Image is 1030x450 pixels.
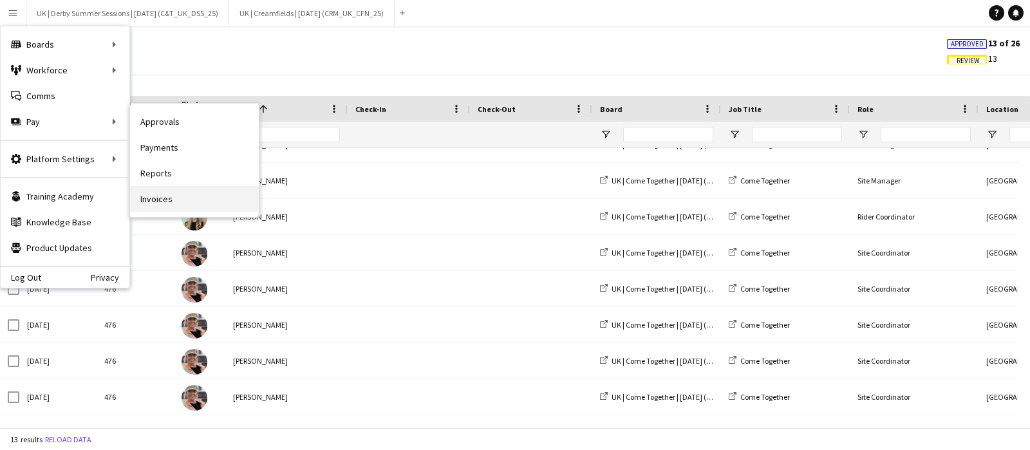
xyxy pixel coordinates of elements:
span: UK | Come Together | [DATE] (TEG_UK_CTG_25) [612,284,765,294]
span: Come Together [740,284,790,294]
a: Knowledge Base [1,209,129,235]
div: [PERSON_NAME] [225,307,348,342]
a: Payments [130,135,259,160]
span: Check-In [355,104,386,114]
a: Privacy [91,272,129,283]
a: UK | Come Together | [DATE] (TEG_UK_CTG_25) [600,284,765,294]
span: Come Together [740,356,790,366]
div: 476 [97,343,174,379]
a: UK | Come Together | [DATE] (TEG_UK_CTG_25) [600,248,765,258]
input: Role Filter Input [881,127,971,142]
div: [DATE] [19,343,97,379]
button: Open Filter Menu [600,129,612,140]
img: Hayley Hodgson [182,205,207,230]
div: [DATE] [19,307,97,342]
img: Sarah Howlett [182,349,207,375]
input: Name Filter Input [256,127,340,142]
div: Platform Settings [1,146,129,172]
span: UK | Come Together | [DATE] (TEG_UK_CTG_25) [612,212,765,221]
a: Come Together [729,176,790,185]
span: Check-Out [478,104,516,114]
div: Site Manager [850,163,979,198]
div: [PERSON_NAME] [225,271,348,306]
button: Reload data [42,433,94,447]
div: Site Coordinator [850,235,979,270]
div: [DATE] [19,271,97,306]
button: Open Filter Menu [729,129,740,140]
div: Site Coordinator [850,379,979,415]
span: Come Together [740,320,790,330]
a: Product Updates [1,235,129,261]
span: Role [857,104,874,114]
img: Sarah Howlett [182,277,207,303]
div: [PERSON_NAME] [225,199,348,234]
div: 476 [97,235,174,270]
span: Come Together [740,212,790,221]
a: UK | Come Together | [DATE] (TEG_UK_CTG_25) [600,320,765,330]
a: Reports [130,160,259,186]
div: Boards [1,32,129,57]
div: [DATE] [19,379,97,415]
div: Workforce [1,57,129,83]
span: 13 [947,53,997,64]
a: Come Together [729,356,790,366]
a: Comms [1,83,129,109]
img: Sarah Howlett [182,241,207,267]
span: Come Together [740,176,790,185]
input: Job Title Filter Input [752,127,842,142]
a: Come Together [729,320,790,330]
button: Open Filter Menu [857,129,869,140]
span: Job Title [729,104,762,114]
a: Come Together [729,392,790,402]
a: Approvals [130,109,259,135]
img: Sarah Howlett [182,313,207,339]
div: Rider Coordinator [850,199,979,234]
img: Sarah Howlett [182,385,207,411]
a: Invoices [130,186,259,212]
div: Site Coordinator [850,343,979,379]
div: Pay [1,109,129,135]
div: Site Coordinator [850,307,979,342]
a: Come Together [729,212,790,221]
a: UK | Come Together | [DATE] (TEG_UK_CTG_25) [600,212,765,221]
span: Come Together [740,248,790,258]
div: [PERSON_NAME] [225,343,348,379]
div: 476 [97,271,174,306]
span: UK | Come Together | [DATE] (TEG_UK_CTG_25) [612,248,765,258]
a: UK | Come Together | [DATE] (TEG_UK_CTG_25) [600,176,765,185]
span: UK | Come Together | [DATE] (TEG_UK_CTG_25) [612,356,765,366]
a: Log Out [1,272,41,283]
input: Board Filter Input [623,127,713,142]
div: Site Coordinator [850,271,979,306]
span: Board [600,104,623,114]
a: UK | Come Together | [DATE] (TEG_UK_CTG_25) [600,356,765,366]
span: UK | Come Together | [DATE] (TEG_UK_CTG_25) [612,176,765,185]
span: Come Together [740,392,790,402]
div: 476 [97,379,174,415]
a: Training Academy [1,183,129,209]
span: Location [986,104,1018,114]
button: Open Filter Menu [986,129,998,140]
button: UK | Derby Summer Sessions | [DATE] (C&T_UK_DSS_25) [26,1,229,26]
div: [PERSON_NAME] [225,379,348,415]
span: UK | Come Together | [DATE] (TEG_UK_CTG_25) [612,392,765,402]
div: 476 [97,307,174,342]
span: Photo [182,99,202,118]
div: [PERSON_NAME] [225,235,348,270]
span: 13 of 26 [947,37,1020,49]
span: Review [957,57,980,65]
div: [PERSON_NAME] [225,163,348,198]
span: UK | Come Together | [DATE] (TEG_UK_CTG_25) [612,320,765,330]
span: Approved [951,40,984,48]
button: UK | Creamfields | [DATE] (CRM_UK_CFN_25) [229,1,395,26]
a: Come Together [729,284,790,294]
a: Come Together [729,248,790,258]
a: UK | Come Together | [DATE] (TEG_UK_CTG_25) [600,392,765,402]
